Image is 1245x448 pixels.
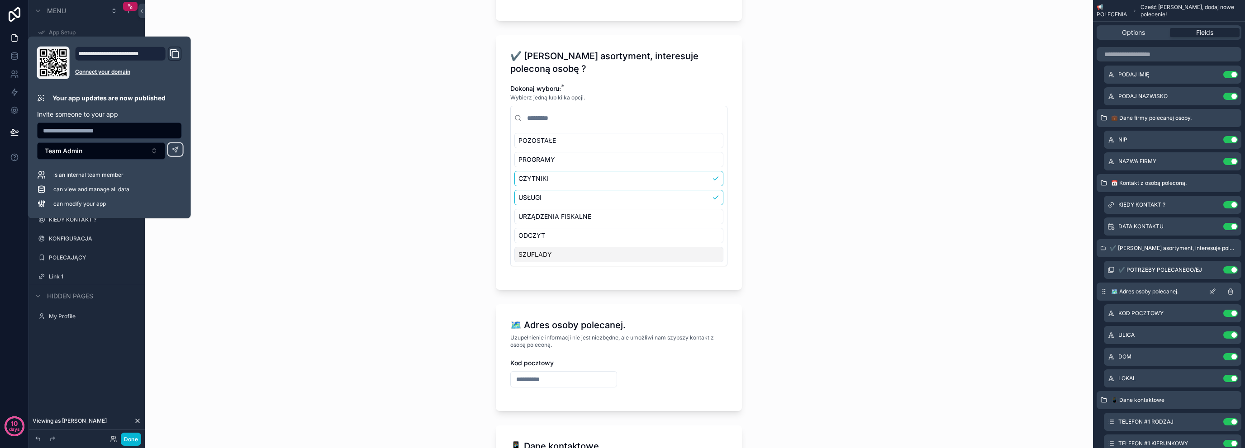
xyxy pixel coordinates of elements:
span: NAZWA FIRMY [1118,158,1156,165]
span: DATA KONTAKTU [1118,223,1164,230]
span: Viewing as [PERSON_NAME] [33,417,107,424]
span: 📢 POLECENIA [1097,4,1129,18]
span: URZĄDZENIA FISKALNE [518,212,591,221]
span: ✔️ POTRZEBY POLECANEGO/EJ [1118,266,1202,274]
span: ODCZYT [518,231,545,240]
label: POLECAJĄCY [49,254,138,261]
a: Connect your domain [75,68,182,75]
span: Kod pocztowy [510,359,554,367]
span: 💼 Dane firmy polecanej osoby. [1111,114,1192,122]
button: Done [121,433,141,446]
span: POZOSTAŁE [518,136,556,145]
p: 10 [11,419,18,428]
span: CZYTNIKI [518,174,548,183]
div: Domain and Custom Link [75,47,182,79]
span: 📱 Dane kontaktowe [1111,396,1164,404]
label: Link 1 [49,273,138,280]
span: Options [1122,28,1145,37]
h1: 🗺️ Adres osoby polecanej. [510,319,626,331]
label: KONFIGURACJA [49,235,138,242]
span: ULICA [1118,331,1135,339]
span: Uzupełnienie informacji nie jest niezbędne, ale umożliwi nam szybszy kontakt z osobą poleconą. [510,334,727,349]
div: Suggestions [511,130,727,266]
span: LOKAL [1118,375,1136,382]
span: KIEDY KONTAKT ? [1118,201,1165,208]
span: 📅 Kontakt z osobą poleconą. [1111,179,1187,187]
span: Hidden pages [47,292,93,301]
span: 🗺️ Adres osoby polecanej. [1111,288,1178,295]
span: Dokonaj wyboru: [510,85,561,92]
span: NIP [1118,136,1127,143]
span: TELEFON #1 RODZAJ [1118,418,1174,425]
span: PODAJ IMIĘ [1118,71,1149,78]
p: Invite someone to your app [37,110,182,119]
span: Cześć [PERSON_NAME], dodaj nowe polecenie! [1140,4,1241,18]
label: My Profile [49,313,138,320]
span: PROGRAMY [518,155,555,164]
h1: ✔️ [PERSON_NAME] asortyment, interesuje poleconą osobę ? [510,50,727,75]
label: App Setup [49,29,138,36]
span: Fields [1196,28,1213,37]
span: Menu [47,6,66,15]
span: PODAJ NAZWISKO [1118,93,1168,100]
span: KOD POCZTOWY [1118,310,1164,317]
span: is an internal team member [53,171,124,179]
span: DOM [1118,353,1131,360]
button: Select Button [37,142,166,160]
span: Wybierz jedną lub kilka opcji. [510,94,585,101]
label: KIEDY KONTAKT ? [49,216,138,223]
span: SZUFLADY [518,250,552,259]
span: ✔️ [PERSON_NAME] asortyment, interesuje poleconą osobę ? [1110,245,1234,252]
span: Team Admin [45,146,82,156]
span: USŁUGI [518,193,542,202]
p: days [9,423,20,435]
span: can view and manage all data [53,186,129,193]
p: Your app updates are now published [52,94,166,103]
span: can modify your app [53,200,106,207]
